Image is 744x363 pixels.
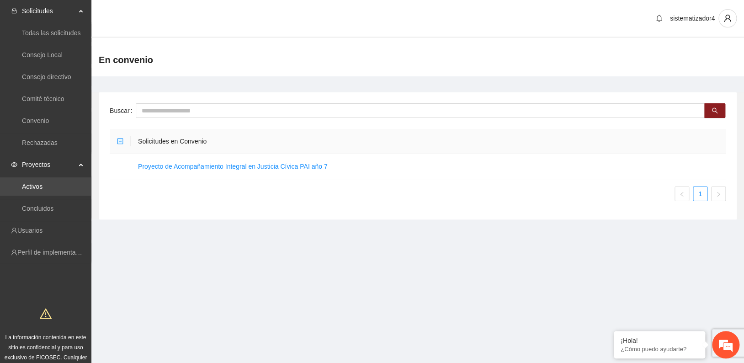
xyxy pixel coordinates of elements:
[652,11,666,26] button: bell
[670,15,715,22] span: sistematizador4
[11,161,17,168] span: eye
[712,107,718,115] span: search
[110,103,136,118] label: Buscar
[716,192,721,197] span: right
[711,187,726,201] button: right
[704,103,725,118] button: search
[652,15,666,22] span: bell
[22,117,49,124] a: Convenio
[99,53,153,67] span: En convenio
[131,129,726,154] th: Solicitudes en Convenio
[11,8,17,14] span: inbox
[22,95,64,102] a: Comité técnico
[621,337,698,344] div: ¡Hola!
[40,308,52,320] span: warning
[17,227,43,234] a: Usuarios
[22,183,43,190] a: Activos
[22,29,80,37] a: Todas las solicitudes
[48,47,154,59] div: Chatee con nosotros ahora
[621,346,698,352] p: ¿Cómo puedo ayudarte?
[53,122,126,214] span: Estamos en línea.
[693,187,707,201] a: 1
[693,187,707,201] li: 1
[679,192,685,197] span: left
[22,2,76,20] span: Solicitudes
[719,14,736,22] span: user
[675,187,689,201] button: left
[718,9,737,27] button: user
[22,155,76,174] span: Proyectos
[5,250,174,282] textarea: Escriba su mensaje y pulse “Intro”
[675,187,689,201] li: Previous Page
[17,249,89,256] a: Perfil de implementadora
[22,205,53,212] a: Concluidos
[117,138,123,144] span: minus-square
[22,51,63,59] a: Consejo Local
[138,163,328,170] a: Proyecto de Acompañamiento Integral en Justicia Cívica PAI año 7
[22,73,71,80] a: Consejo directivo
[711,187,726,201] li: Next Page
[22,139,58,146] a: Rechazadas
[150,5,172,27] div: Minimizar ventana de chat en vivo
